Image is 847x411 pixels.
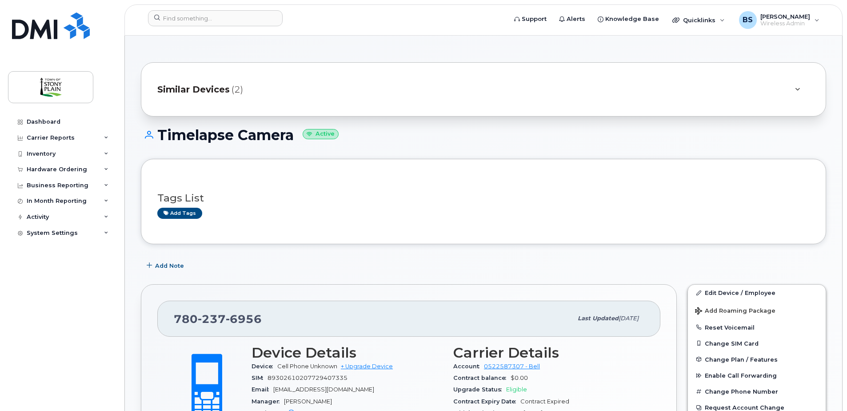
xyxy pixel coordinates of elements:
button: Enable Call Forwarding [688,367,826,383]
a: Edit Device / Employee [688,285,826,301]
h3: Tags List [157,193,810,204]
span: Enable Call Forwarding [705,372,777,379]
a: 0522587307 - Bell [484,363,540,370]
span: Last updated [578,315,619,322]
span: 237 [198,312,226,326]
span: SIM [252,375,268,381]
span: 89302610207729407335 [268,375,348,381]
button: Change SIM Card [688,335,826,351]
span: Contract balance [453,375,511,381]
h1: Timelapse Camera [141,127,826,143]
span: (2) [232,83,243,96]
span: Eligible [506,386,527,393]
span: Contract Expired [520,398,569,405]
span: Account [453,363,484,370]
button: Add Roaming Package [688,301,826,319]
span: 6956 [226,312,262,326]
span: Upgrade Status [453,386,506,393]
span: Similar Devices [157,83,230,96]
a: + Upgrade Device [341,363,393,370]
a: Add tags [157,208,202,219]
span: Device [252,363,277,370]
button: Change Phone Number [688,383,826,399]
button: Change Plan / Features [688,351,826,367]
span: [DATE] [619,315,639,322]
span: Change Plan / Features [705,356,778,363]
span: [EMAIL_ADDRESS][DOMAIN_NAME] [273,386,374,393]
span: Add Roaming Package [695,307,775,316]
span: 780 [174,312,262,326]
span: Add Note [155,262,184,270]
span: Email [252,386,273,393]
button: Add Note [141,258,192,274]
span: Contract Expiry Date [453,398,520,405]
h3: Carrier Details [453,345,644,361]
span: $0.00 [511,375,528,381]
span: Manager [252,398,284,405]
small: Active [303,129,339,139]
h3: Device Details [252,345,443,361]
span: Cell Phone Unknown [277,363,337,370]
span: [PERSON_NAME] [284,398,332,405]
button: Reset Voicemail [688,319,826,335]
